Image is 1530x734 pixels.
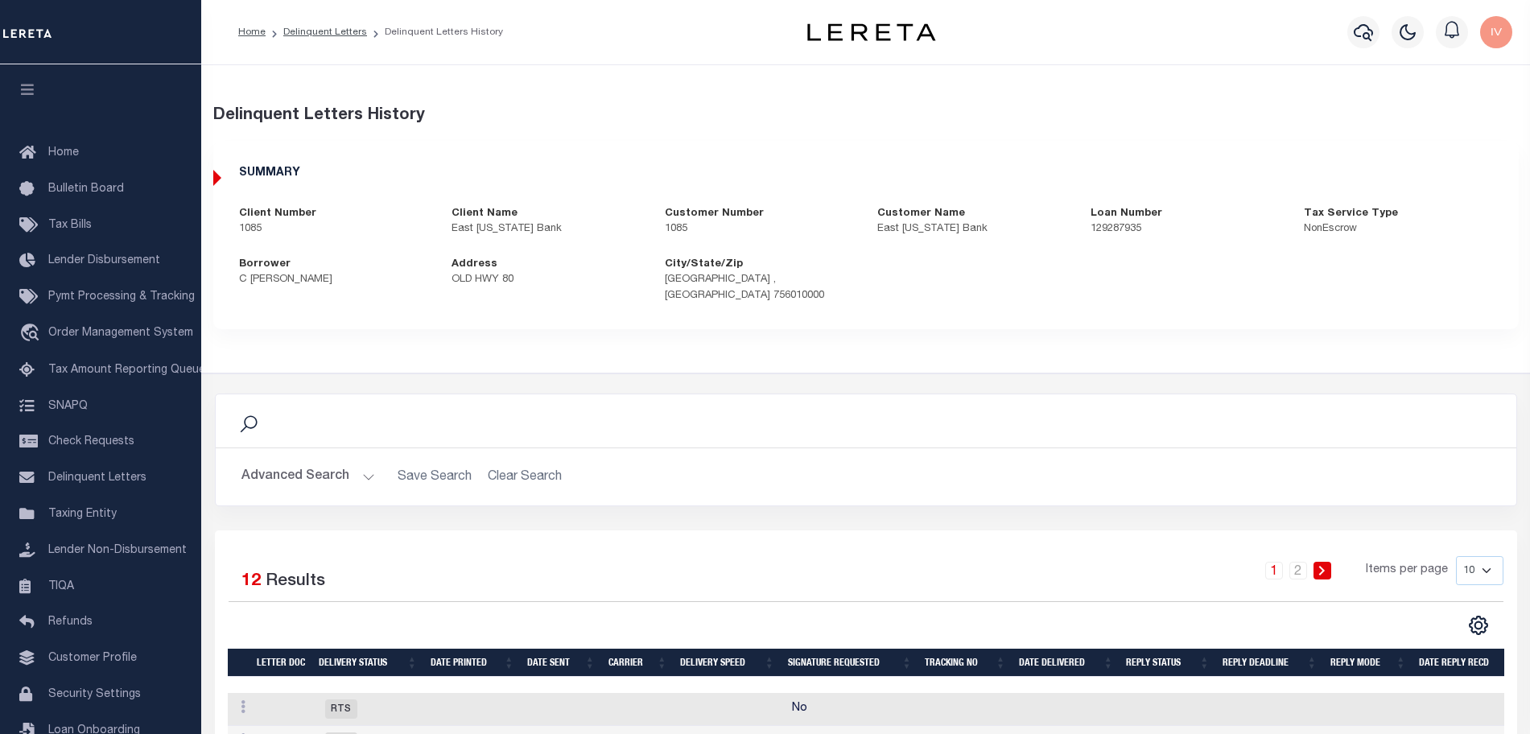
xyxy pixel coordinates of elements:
[48,255,160,266] span: Lender Disbursement
[1265,562,1283,579] a: 1
[452,257,497,273] label: Address
[239,272,428,288] p: C [PERSON_NAME]
[1412,649,1525,677] th: Date Reply Recd: activate to sort column ascending
[48,580,74,592] span: TIQA
[1091,206,1162,222] label: Loan Number
[19,324,45,344] i: travel_explore
[877,206,965,222] label: Customer Name
[1091,221,1280,237] p: 129287935
[48,328,193,339] span: Order Management System
[241,461,375,493] button: Advanced Search
[239,206,316,222] label: Client Number
[48,147,79,159] span: Home
[877,221,1066,237] p: East [US_STATE] Bank
[665,272,854,303] p: [GEOGRAPHIC_DATA] , [GEOGRAPHIC_DATA] 756010000
[424,649,522,677] th: Date Printed: activate to sort column ascending
[48,400,88,411] span: SNAPQ
[48,436,134,447] span: Check Requests
[602,649,674,677] th: Carrier: activate to sort column ascending
[48,291,195,303] span: Pymt Processing & Tracking
[665,206,764,222] label: Customer Number
[48,509,117,520] span: Taxing Entity
[250,649,312,677] th: LETTER DOC
[1289,562,1307,579] a: 2
[238,27,266,37] a: Home
[241,573,261,590] span: 12
[239,221,428,237] p: 1085
[1012,649,1120,677] th: Date Delivered: activate to sort column ascending
[1304,221,1493,237] p: NonEscrow
[521,649,601,677] th: Date Sent: activate to sort column ascending
[452,206,518,222] label: Client Name
[665,257,743,273] label: City/State/Zip
[1366,562,1448,579] span: Items per page
[48,220,92,231] span: Tax Bills
[48,545,187,556] span: Lender Non-Disbursement
[312,649,424,677] th: Delivery Status: activate to sort column ascending
[452,221,641,237] p: East [US_STATE] Bank
[1216,649,1324,677] th: Reply Deadline: activate to sort column ascending
[213,104,1519,128] div: Delinquent Letters History
[786,693,922,726] td: No
[48,183,124,195] span: Bulletin Board
[48,616,93,628] span: Refunds
[807,23,936,41] img: logo-dark.svg
[48,689,141,700] span: Security Settings
[1304,206,1398,222] label: Tax Service Type
[239,167,1493,180] h5: SUMMARY
[48,472,146,484] span: Delinquent Letters
[674,649,781,677] th: Delivery Speed: activate to sort column ascending
[452,272,641,288] p: OLD HWY 80
[266,569,325,595] label: Results
[781,649,919,677] th: Signature Requested: activate to sort column ascending
[48,365,205,376] span: Tax Amount Reporting Queue
[1480,16,1512,48] img: svg+xml;base64,PHN2ZyB4bWxucz0iaHR0cDovL3d3dy53My5vcmcvMjAwMC9zdmciIHBvaW50ZXItZXZlbnRzPSJub25lIi...
[283,27,367,37] a: Delinquent Letters
[665,221,854,237] p: 1085
[48,653,137,664] span: Customer Profile
[918,649,1012,677] th: Tracking No: activate to sort column ascending
[1324,649,1412,677] th: Reply Mode: activate to sort column ascending
[367,25,503,39] li: Delinquent Letters History
[239,257,291,273] label: Borrower
[228,649,250,677] th: &nbsp;
[325,699,357,719] span: RTS
[1120,649,1216,677] th: Reply Status: activate to sort column ascending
